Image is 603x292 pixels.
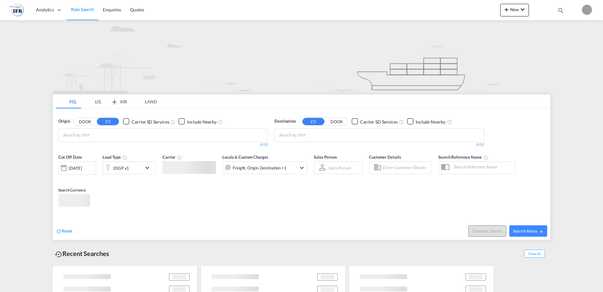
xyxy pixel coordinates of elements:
div: [DATE] [58,161,96,174]
md-icon: icon-chevron-down [298,164,306,171]
span: Sales Person [314,155,337,160]
div: Include Nearby [416,119,445,125]
md-icon: Your search will be saved by the below given name [483,155,489,160]
img: new-FCL.png [52,20,551,94]
div: Help [568,4,582,16]
md-icon: icon-plus 400-fg [503,6,510,13]
md-tab-item: AIR [106,94,132,108]
md-tab-item: LAND [132,94,157,108]
md-icon: The selected Trucker/Carrierwill be displayed in the rate results If the rates are from another f... [177,155,182,160]
md-tab-item: FCL [56,94,81,108]
span: Enquiries [103,7,121,12]
input: Search Reference Name [450,162,515,172]
button: CY [302,118,325,125]
button: CY [97,118,119,125]
md-icon: Unchecked: Search for CY (Container Yard) services for all selected carriers.Checked : Search for... [399,119,404,124]
span: Search Reference Name [438,155,489,160]
span: Destination [274,118,296,125]
md-checkbox: Checkbox No Ink [352,118,398,125]
md-icon: icon-magnify [557,7,564,14]
md-checkbox: Checkbox No Ink [179,118,217,125]
span: Cut Off Date [58,155,82,160]
span: Load Type [102,155,127,160]
div: Recent Searches [52,246,112,261]
div: Include Nearby [187,119,217,125]
div: Carrier SD Services [360,119,398,125]
span: Locals & Custom Charges [222,155,268,160]
span: Quotes [130,7,144,12]
button: Search Ratesicon-arrow-right [509,225,547,237]
span: Search Rates [513,228,543,234]
button: Note: By default Schedule search will only considerorigin ports, destination ports and cut off da... [468,225,506,237]
div: Freight Origin Destination Factory Stuffingicon-chevron-down [222,161,307,174]
md-icon: Unchecked: Ignores neighbouring ports when fetching rates.Checked : Includes neighbouring ports w... [218,119,223,124]
md-checkbox: Checkbox No Ink [407,118,445,125]
md-checkbox: Checkbox No Ink [123,118,169,125]
div: Carrier SD Services [132,119,169,125]
span: Reset [61,228,72,234]
span: Rate Search [71,7,94,12]
div: Freight Origin Destination Factory Stuffing [233,163,287,172]
div: 0/10 [58,142,268,148]
md-tab-item: LCL [81,94,106,108]
md-icon: icon-arrow-right [539,229,543,234]
span: Origin [58,118,70,125]
span: Search Currency [58,187,86,192]
button: DOOR [325,118,348,125]
md-icon: icon-backup-restore [55,251,62,258]
div: 20GP x1icon-chevron-down [102,161,156,174]
span: New [503,7,526,12]
span: Analytics [36,7,54,13]
md-icon: icon-information-outline [122,155,127,160]
div: 0/10 [274,142,484,148]
md-icon: icon-airplane [111,98,118,103]
div: icon-refreshReset [56,228,72,235]
input: Chips input. [279,130,339,140]
md-icon: Unchecked: Ignores neighbouring ports when fetching rates.Checked : Includes neighbouring ports w... [447,119,452,124]
md-chips-wrap: Chips container with autocompletion. Enter the text area, type text to search, and then use the u... [278,129,341,140]
div: [DATE] [69,165,82,171]
md-select: Sales Person [327,163,351,172]
span: Help [568,4,579,15]
span: Show All [524,250,545,258]
md-icon: icon-chevron-down [143,164,154,171]
md-datepicker: Select [58,174,63,182]
button: icon-plus 400-fgNewicon-chevron-down [500,4,529,16]
input: Enter Customer Details [383,163,430,172]
span: Carrier [162,155,182,160]
md-icon: icon-chevron-down [519,6,526,13]
img: de31bbe0256b11eebba44b54815f083d.png [9,3,24,17]
span: Customer Details [369,155,401,160]
button: DOOR [74,118,96,125]
md-icon: Unchecked: Search for CY (Container Yard) services for all selected carriers.Checked : Search for... [170,119,175,124]
div: OriginDOOR CY Checkbox No InkUnchecked: Search for CY (Container Yard) services for all selected ... [53,109,550,240]
md-icon: icon-refresh [56,228,61,234]
input: Chips input. [63,130,123,140]
div: icon-magnify [557,7,564,16]
md-pagination-wrapper: Use the left and right arrow keys to navigate between tabs [56,94,157,108]
md-chips-wrap: Chips container with autocompletion. Enter the text area, type text to search, and then use the u... [62,129,125,140]
div: 20GP x1 [113,163,129,172]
